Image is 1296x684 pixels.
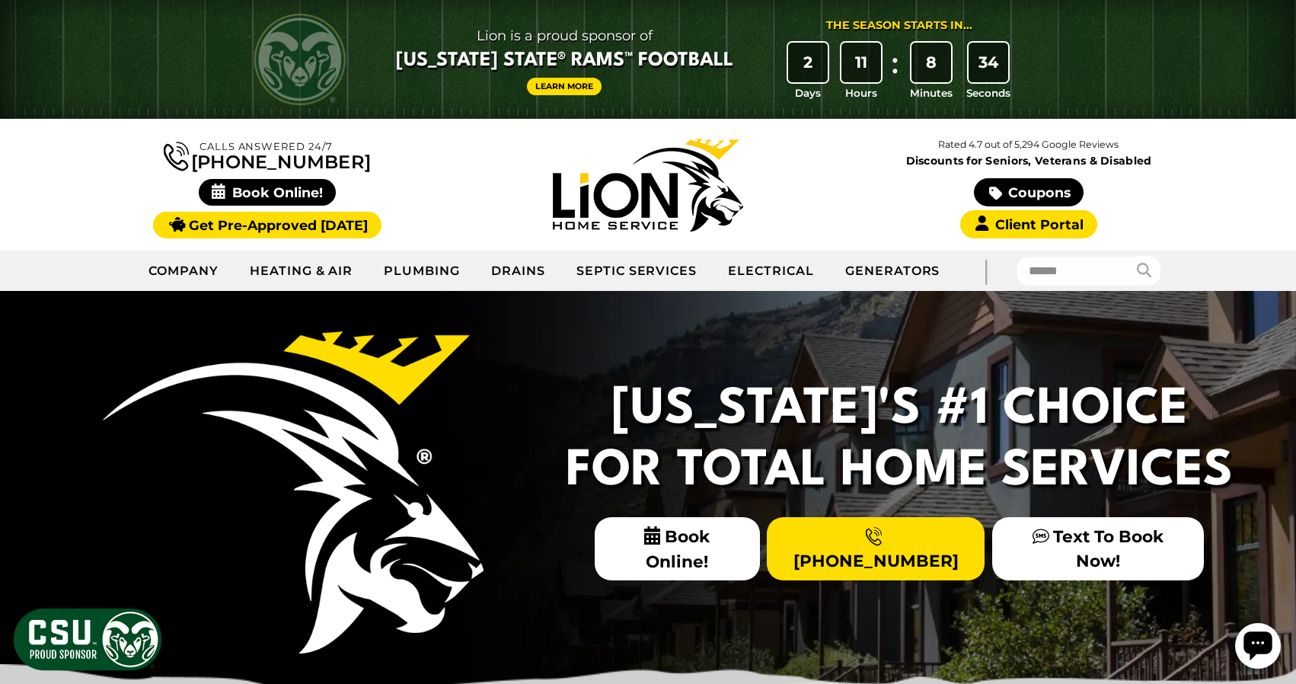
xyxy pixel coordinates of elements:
span: Lion is a proud sponsor of [396,24,733,48]
a: Text To Book Now! [992,517,1204,580]
p: Rated 4.7 out of 5,294 Google Reviews [838,136,1219,153]
a: Septic Services [561,252,713,290]
a: Get Pre-Approved [DATE] [153,212,381,238]
div: Open chat widget [6,6,52,52]
a: Company [133,252,235,290]
a: Electrical [713,252,830,290]
div: : [888,43,903,101]
span: Book Online! [199,179,337,206]
a: Generators [830,252,956,290]
h2: [US_STATE]'s #1 Choice For Total Home Services [557,379,1242,502]
a: Coupons [974,178,1084,206]
a: [PHONE_NUMBER] [164,139,371,171]
span: [US_STATE] State® Rams™ Football [396,48,733,74]
span: Hours [845,85,877,101]
a: Heating & Air [235,252,369,290]
a: Client Portal [960,210,1097,238]
span: Seconds [966,85,1010,101]
span: Book Online! [595,517,760,580]
div: | [955,251,1016,291]
a: Plumbing [369,252,476,290]
div: 34 [969,43,1008,82]
div: The Season Starts in... [826,18,972,34]
div: 2 [788,43,828,82]
span: Minutes [910,85,953,101]
a: Drains [476,252,561,290]
img: CSU Rams logo [254,14,346,105]
span: Discounts for Seniors, Veterans & Disabled [841,155,1216,166]
img: Lion Home Service [553,139,743,232]
img: CSU Sponsor Badge [11,606,164,673]
a: [PHONE_NUMBER] [767,517,985,580]
div: 8 [911,43,951,82]
a: Learn More [527,78,602,95]
div: 11 [841,43,881,82]
span: Days [795,85,821,101]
